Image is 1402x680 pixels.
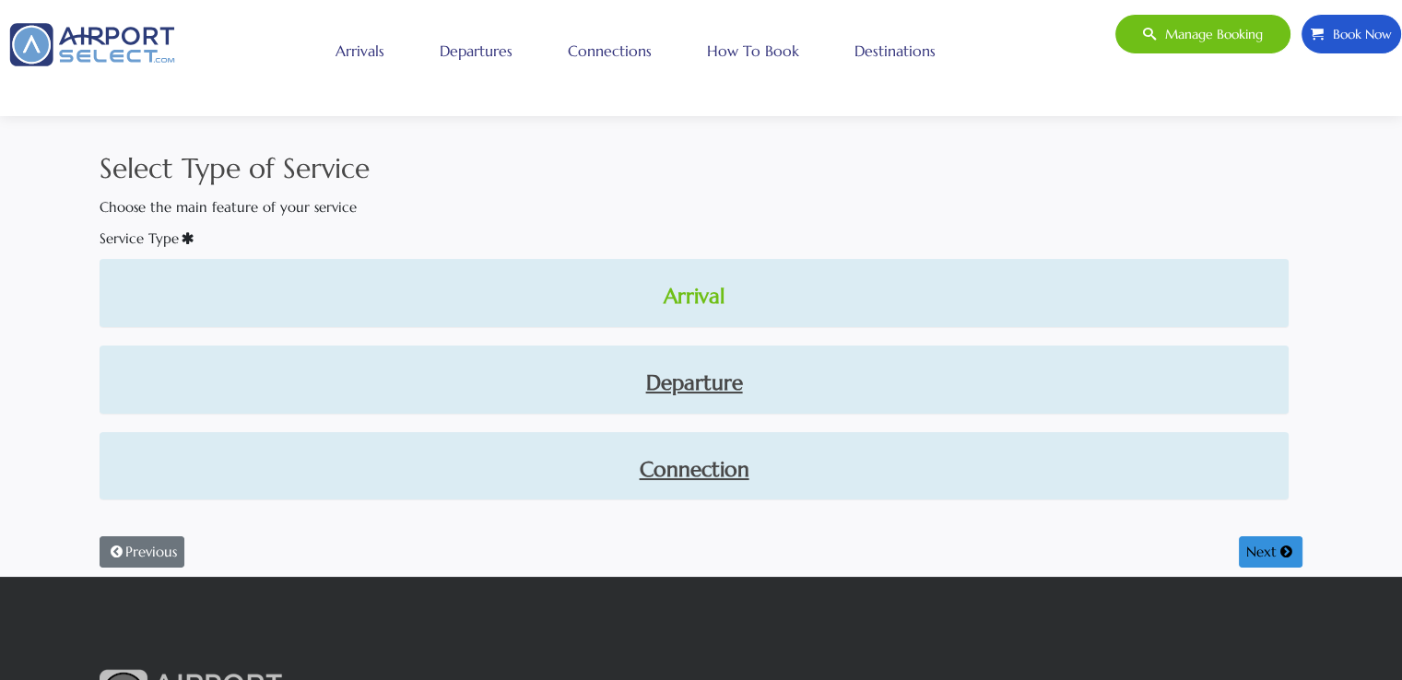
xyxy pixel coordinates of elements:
[100,147,1302,189] h2: Select Type of Service
[114,368,1274,399] a: Departure
[1239,536,1302,568] button: Next
[1324,15,1392,53] span: Book Now
[563,28,656,74] a: Connections
[702,28,804,74] a: How to book
[435,28,517,74] a: Departures
[100,536,184,568] button: Previous
[114,454,1274,486] a: Connection
[331,28,389,74] a: Arrivals
[93,228,494,250] label: Service Type
[100,196,1302,218] p: Choose the main feature of your service
[114,281,1274,312] a: Arrival
[1301,14,1402,54] a: Book Now
[1114,14,1291,54] a: Manage booking
[1156,15,1263,53] span: Manage booking
[850,28,940,74] a: Destinations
